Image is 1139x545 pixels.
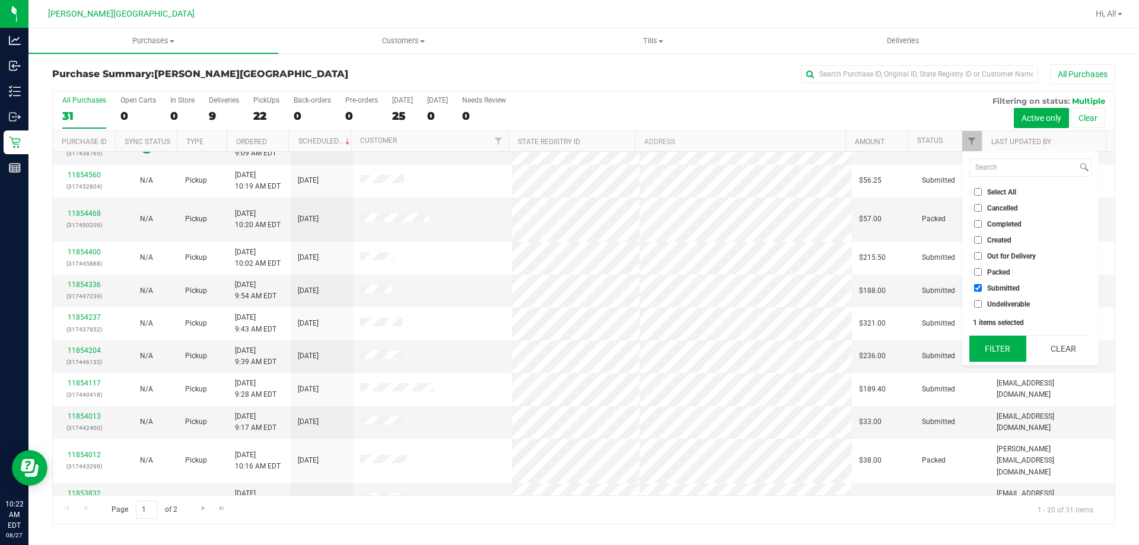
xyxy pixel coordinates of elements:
span: Not Applicable [140,215,153,223]
span: Not Applicable [140,417,153,426]
p: (317447239) [60,291,108,302]
a: Filter [489,131,508,151]
div: 22 [253,109,279,123]
span: Pickup [185,416,207,428]
span: [DATE] 9:15 AM EDT [235,488,276,511]
span: Completed [987,221,1022,228]
button: Clear [1071,108,1105,128]
a: State Registry ID [518,138,580,146]
span: Submitted [987,285,1020,292]
span: [DATE] [298,213,319,225]
a: Deliveries [778,28,1028,53]
span: Filtering on status: [992,96,1070,106]
inline-svg: Outbound [9,111,21,123]
span: Submitted [922,175,955,186]
span: [DATE] 10:16 AM EDT [235,450,281,472]
span: $38.00 [859,455,882,466]
span: Submitted [922,252,955,263]
div: 0 [345,109,378,123]
span: $188.00 [859,285,886,297]
div: In Store [170,96,195,104]
inline-svg: Inbound [9,60,21,72]
a: 11854336 [68,281,101,289]
span: Not Applicable [140,385,153,393]
span: [PERSON_NAME][GEOGRAPHIC_DATA] [154,68,348,79]
a: 11854560 [68,171,101,179]
a: Go to the next page [195,501,212,517]
span: Deliveries [871,36,936,46]
p: (317450209) [60,219,108,231]
p: (317452804) [60,181,108,192]
a: Last Updated By [991,138,1051,146]
span: Purchases [28,36,278,46]
span: In Sync [141,139,153,156]
button: N/A [140,493,153,505]
span: Tills [529,36,777,46]
inline-svg: Analytics [9,34,21,46]
a: 11854013 [68,412,101,420]
span: Submitted [922,318,955,329]
h3: Purchase Summary: [52,69,406,79]
button: Active only [1014,108,1069,128]
button: N/A [140,252,153,263]
span: [DATE] [298,285,319,297]
span: [EMAIL_ADDRESS][DOMAIN_NAME] [997,411,1108,434]
span: $56.25 [859,175,882,186]
div: Deliveries [209,96,239,104]
iframe: Resource center [12,450,47,486]
div: [DATE] [427,96,448,104]
span: $236.00 [859,350,886,362]
span: Pickup [185,213,207,225]
span: Not Applicable [140,253,153,262]
div: Pre-orders [345,96,378,104]
a: Customers [278,28,528,53]
span: [DATE] [298,175,319,186]
span: Cancelled [987,205,1018,212]
div: Needs Review [462,96,506,104]
span: Hi, Al! [1096,9,1116,18]
input: Search Purchase ID, Original ID, State Registry ID or Customer Name... [801,65,1038,83]
span: 1 - 20 of 31 items [1028,501,1103,518]
span: Out for Delivery [987,253,1036,260]
span: [DATE] [298,416,319,428]
input: Packed [974,268,982,276]
p: (317440418) [60,389,108,400]
input: Undeliverable [974,300,982,308]
span: Not Applicable [140,352,153,360]
span: Packed [922,493,946,505]
span: [DATE] 9:39 AM EDT [235,345,276,368]
a: Filter [962,131,982,151]
span: Pickup [185,350,207,362]
p: (317443299) [60,461,108,472]
a: Go to the last page [214,501,231,517]
span: $57.00 [859,213,882,225]
button: N/A [140,416,153,428]
p: 08/27 [5,531,23,540]
a: Amount [855,138,885,146]
div: 31 [62,109,106,123]
a: 11853832 [68,489,101,498]
a: 11854204 [68,346,101,355]
span: $189.40 [859,384,886,395]
span: [DATE] [298,252,319,263]
button: N/A [140,384,153,395]
a: 11854117 [68,379,101,387]
span: Packed [922,213,946,225]
inline-svg: Retail [9,136,21,148]
span: Pickup [185,252,207,263]
span: Submitted [922,416,955,428]
span: $321.00 [859,318,886,329]
span: Submitted [922,285,955,297]
a: 11854400 [68,248,101,256]
span: Not Applicable [140,176,153,184]
span: [PERSON_NAME][GEOGRAPHIC_DATA] [48,9,195,19]
div: 0 [427,109,448,123]
span: $215.50 [859,252,886,263]
span: [EMAIL_ADDRESS][DOMAIN_NAME] [997,378,1108,400]
p: (317442400) [60,422,108,434]
span: Pickup [185,493,207,505]
a: Purchases [28,28,278,53]
span: Page of 2 [101,501,187,519]
div: [DATE] [392,96,413,104]
span: Submitted [922,384,955,395]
